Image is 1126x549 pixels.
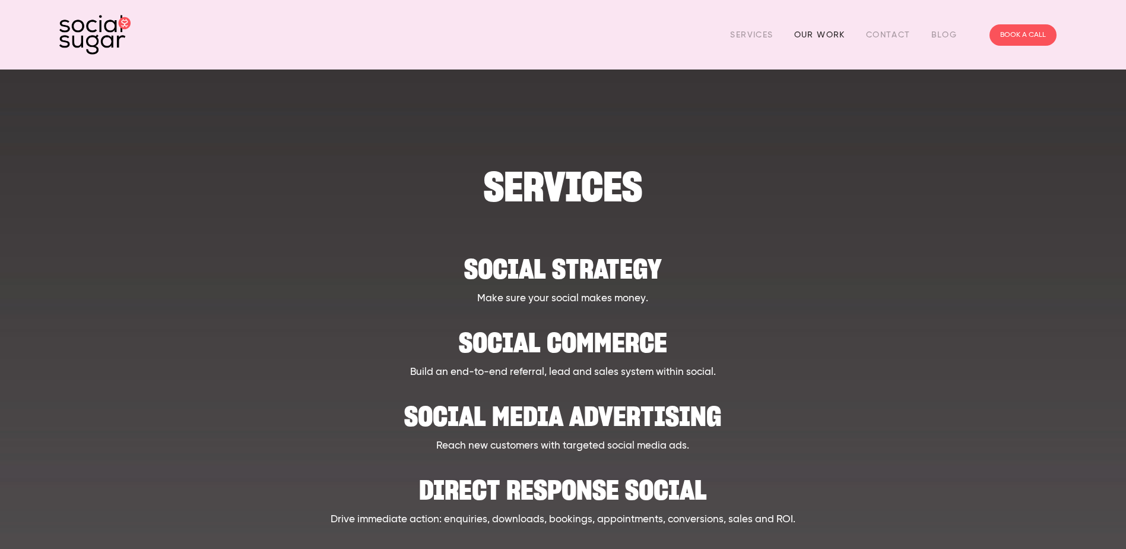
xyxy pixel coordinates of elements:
a: Blog [931,26,957,44]
h2: Social strategy [128,245,998,281]
h1: SERVICES [128,169,998,205]
a: Direct Response Social Drive immediate action: enquiries, downloads, bookings, appointments, conv... [128,466,998,528]
h2: Social Media Advertising [128,392,998,428]
h2: Social Commerce [128,318,998,355]
a: Our Work [794,26,845,44]
p: Reach new customers with targeted social media ads. [128,438,998,454]
img: SocialSugar [59,15,131,55]
a: Social strategy Make sure your social makes money. [128,245,998,307]
a: BOOK A CALL [989,24,1057,46]
p: Build an end-to-end referral, lead and sales system within social. [128,365,998,380]
p: Drive immediate action: enquiries, downloads, bookings, appointments, conversions, sales and ROI. [128,512,998,528]
p: Make sure your social makes money. [128,291,998,307]
a: Contact [866,26,911,44]
a: Social Commerce Build an end-to-end referral, lead and sales system within social. [128,318,998,380]
h2: Direct Response Social [128,466,998,502]
a: Social Media Advertising Reach new customers with targeted social media ads. [128,392,998,454]
a: Services [730,26,773,44]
